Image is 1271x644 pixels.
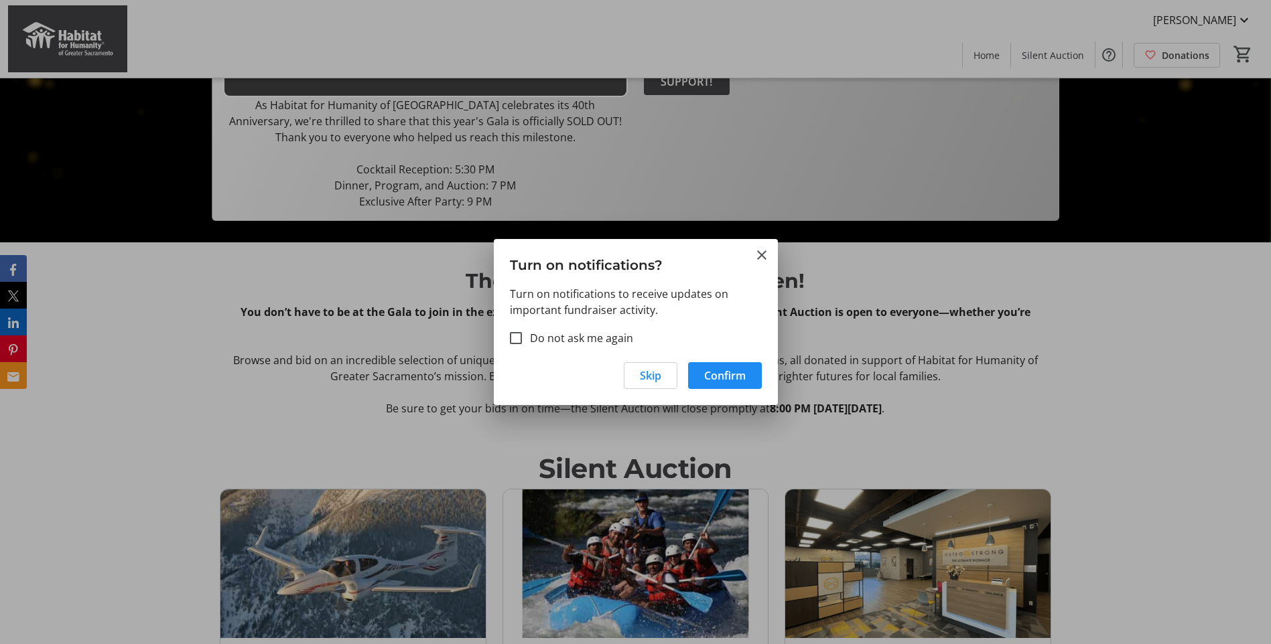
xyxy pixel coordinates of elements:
button: Skip [624,362,677,389]
p: Turn on notifications to receive updates on important fundraiser activity. [510,286,762,318]
span: Confirm [704,368,746,384]
span: Skip [640,368,661,384]
h3: Turn on notifications? [494,239,778,285]
label: Do not ask me again [522,330,633,346]
button: Close [754,247,770,263]
button: Confirm [688,362,762,389]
